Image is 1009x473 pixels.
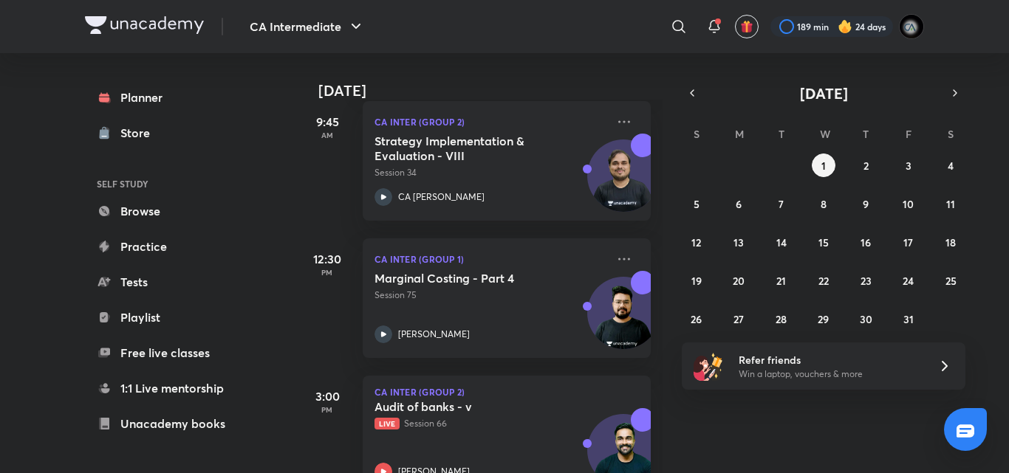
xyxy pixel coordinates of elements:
abbr: October 6, 2025 [736,197,742,211]
div: Store [120,124,159,142]
abbr: October 29, 2025 [818,312,829,326]
abbr: October 27, 2025 [733,312,744,326]
button: October 2, 2025 [854,153,878,177]
button: October 13, 2025 [727,230,750,254]
abbr: October 7, 2025 [779,197,784,211]
abbr: October 3, 2025 [906,159,911,173]
button: October 19, 2025 [685,269,708,292]
p: Session 34 [374,166,606,179]
img: Avatar [588,148,659,218]
button: October 8, 2025 [812,192,835,215]
abbr: October 17, 2025 [903,235,913,249]
abbr: October 1, 2025 [821,159,826,173]
abbr: October 8, 2025 [821,197,827,211]
abbr: October 15, 2025 [818,235,829,249]
img: Avatar [588,285,659,356]
abbr: October 10, 2025 [903,197,914,211]
span: [DATE] [800,83,848,103]
a: Store [85,118,256,148]
abbr: October 14, 2025 [776,235,787,249]
button: October 11, 2025 [939,192,962,215]
abbr: October 30, 2025 [860,312,872,326]
abbr: Saturday [948,127,954,141]
button: October 9, 2025 [854,192,878,215]
button: October 7, 2025 [770,192,793,215]
button: October 23, 2025 [854,269,878,292]
abbr: October 4, 2025 [948,159,954,173]
button: October 17, 2025 [897,230,920,254]
abbr: October 24, 2025 [903,274,914,288]
a: Browse [85,196,256,226]
abbr: October 19, 2025 [691,274,702,288]
abbr: October 26, 2025 [691,312,702,326]
button: October 20, 2025 [727,269,750,292]
h5: Strategy Implementation & Evaluation - VIII [374,134,558,163]
abbr: October 11, 2025 [946,197,955,211]
abbr: October 16, 2025 [861,235,871,249]
h5: Audit of banks - v [374,399,558,414]
button: October 27, 2025 [727,307,750,331]
abbr: October 5, 2025 [694,197,700,211]
button: October 28, 2025 [770,307,793,331]
abbr: October 12, 2025 [691,235,701,249]
a: Free live classes [85,338,256,367]
abbr: October 25, 2025 [945,274,957,288]
h5: 3:00 [298,387,357,405]
button: [DATE] [702,83,945,103]
button: October 16, 2025 [854,230,878,254]
button: October 30, 2025 [854,307,878,331]
button: October 3, 2025 [897,153,920,177]
button: CA Intermediate [241,12,374,41]
button: October 25, 2025 [939,269,962,292]
h6: SELF STUDY [85,171,256,196]
abbr: October 23, 2025 [861,274,872,288]
a: Planner [85,83,256,112]
button: avatar [735,15,759,38]
img: referral [694,351,723,381]
button: October 6, 2025 [727,192,750,215]
img: poojita Agrawal [899,14,924,39]
button: October 21, 2025 [770,269,793,292]
button: October 4, 2025 [939,153,962,177]
button: October 14, 2025 [770,230,793,254]
abbr: Thursday [863,127,869,141]
h4: [DATE] [318,82,666,100]
button: October 12, 2025 [685,230,708,254]
abbr: Friday [906,127,911,141]
abbr: Sunday [694,127,700,141]
button: October 10, 2025 [897,192,920,215]
h6: Refer friends [739,352,920,367]
abbr: Monday [735,127,744,141]
p: Session 66 [374,417,606,430]
h5: Marginal Costing - Part 4 [374,271,558,286]
a: Unacademy books [85,409,256,438]
abbr: October 20, 2025 [733,274,745,288]
button: October 29, 2025 [812,307,835,331]
p: [PERSON_NAME] [398,328,470,341]
a: Playlist [85,303,256,332]
abbr: October 31, 2025 [903,312,914,326]
button: October 5, 2025 [685,192,708,215]
button: October 22, 2025 [812,269,835,292]
p: Win a laptop, vouchers & more [739,367,920,381]
h5: 9:45 [298,113,357,131]
abbr: October 21, 2025 [776,274,786,288]
p: Session 75 [374,289,606,302]
abbr: October 18, 2025 [945,235,956,249]
img: Company Logo [85,16,204,34]
abbr: October 9, 2025 [863,197,869,211]
button: October 18, 2025 [939,230,962,254]
a: Tests [85,267,256,297]
h5: 12:30 [298,250,357,268]
p: CA Inter (Group 1) [374,250,606,268]
a: Practice [85,232,256,261]
abbr: Tuesday [779,127,784,141]
p: PM [298,405,357,414]
button: October 24, 2025 [897,269,920,292]
abbr: October 28, 2025 [776,312,787,326]
img: streak [838,19,852,34]
a: 1:1 Live mentorship [85,373,256,403]
p: PM [298,268,357,277]
p: AM [298,131,357,139]
p: CA [PERSON_NAME] [398,190,485,204]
